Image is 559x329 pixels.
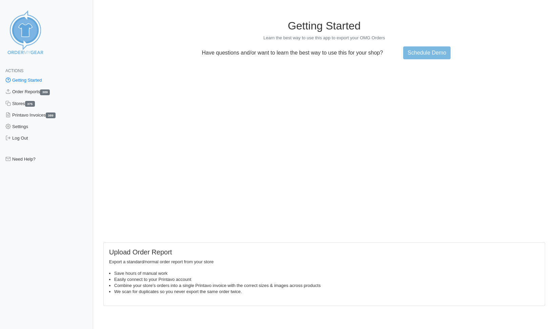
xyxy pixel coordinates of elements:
span: 375 [25,101,35,107]
li: Easily connect to your Printavo account [114,276,539,283]
h1: Getting Started [103,19,545,32]
p: Export a standard/normal order report from your store [109,259,539,265]
a: Schedule Demo [403,46,451,59]
h5: Upload Order Report [109,248,539,256]
span: Actions [5,68,23,73]
span: 389 [46,112,56,118]
li: Combine your store's orders into a single Printavo invoice with the correct sizes & images across... [114,283,539,289]
li: We scan for duplicates so you never export the same order twice. [114,289,539,295]
span: 389 [40,89,50,95]
p: Have questions and/or want to learn the best way to use this for your shop? [198,50,387,56]
p: Learn the best way to use this app to export your OMG Orders [103,35,545,41]
li: Save hours of manual work [114,270,539,276]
